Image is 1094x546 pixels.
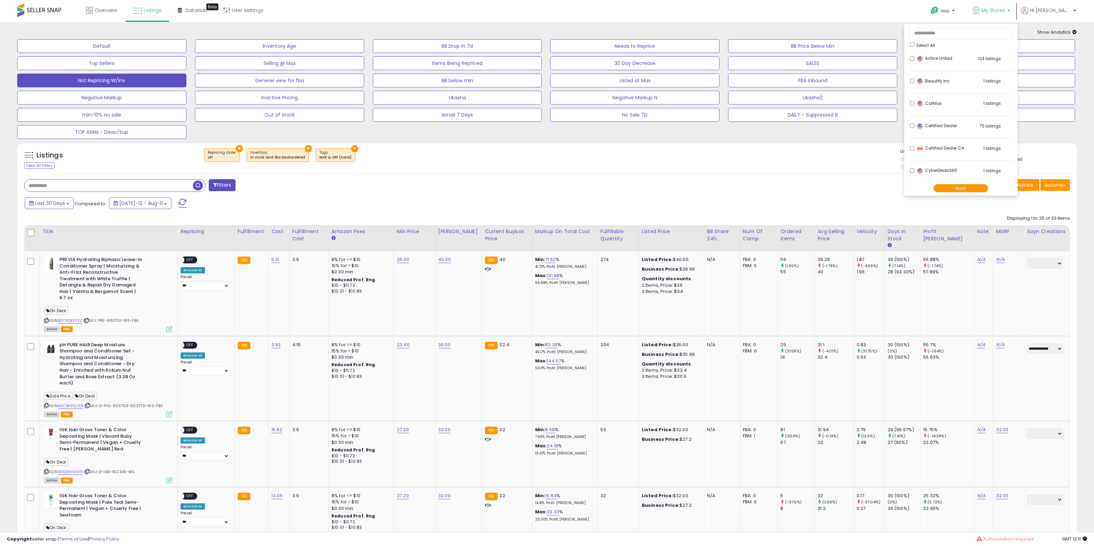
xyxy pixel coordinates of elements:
[780,228,812,242] div: Ordered Items
[17,39,186,53] button: Default
[305,145,312,152] button: ×
[332,256,389,263] div: 8% for <= $10
[373,39,542,53] button: BB Drop in 7d
[271,341,281,348] a: 3.92
[923,427,974,433] div: 19.75%
[535,256,592,269] div: %
[817,228,851,242] div: Avg Selling Price
[642,266,680,272] b: Business Price:
[58,469,83,475] a: B0B3NHSKXN
[319,150,351,160] span: Tags :
[780,269,814,275] div: 55
[857,228,882,235] div: Velocity
[888,354,920,360] div: 30 (100%)
[61,478,73,483] span: FBA
[642,288,699,295] div: 3 Items, Price: $34
[728,56,897,70] button: SALES
[185,257,196,263] span: OFF
[1040,179,1070,191] button: Actions
[923,228,971,242] div: Profit [PERSON_NAME]
[119,200,163,207] span: [DATE]-13 - Aug-11
[547,443,558,449] a: 24.18
[545,492,556,499] a: 16.84
[550,74,719,87] button: Listed at Max
[292,342,323,348] div: 4.15
[888,342,920,348] div: 30 (100%)
[917,55,923,62] img: usa.png
[996,426,1008,433] a: 32.00
[44,342,172,417] div: ASIN:
[642,361,699,367] div: :
[351,145,358,152] button: ×
[600,256,633,263] div: 274
[181,360,229,375] div: Preset:
[332,342,389,348] div: 8% for <= $10
[250,150,305,160] span: Inventory :
[900,148,1077,155] p: Listing States:
[785,433,800,439] small: (20.9%)
[979,123,1001,129] span: 75 listings
[44,427,58,440] img: 31XSXeOHzTL._SL40_.jpg
[923,342,974,348] div: 55.7%
[707,228,737,242] div: BB Share 24h.
[642,351,680,358] b: Business Price:
[332,362,377,368] b: Reduced Prof. Rng.
[817,427,853,433] div: 31.94
[996,492,1008,499] a: 32.00
[917,100,942,106] span: CafMax
[545,341,557,348] a: 82.39
[780,354,814,360] div: 19
[822,433,838,439] small: (-0.19%)
[25,197,74,209] button: Last 30 Days
[195,74,364,87] button: Generel view for fba
[743,342,772,348] div: FBA: 0
[743,263,772,269] div: FBM: 0
[728,91,897,105] button: Ukasha2
[44,342,58,356] img: 318pcdkf07L._SL40_.jpg
[817,439,853,446] div: 32
[535,228,595,235] div: Markup on Total Cost
[917,123,923,130] img: usa.png
[535,350,592,354] p: 45.17% Profit [PERSON_NAME]
[373,74,542,87] button: BB below min
[600,342,633,348] div: 234
[44,427,172,482] div: ASIN:
[923,354,974,360] div: 56.63%
[24,162,55,169] div: Clear All Filters
[892,433,906,439] small: (7.41%)
[181,228,232,235] div: Repricing
[271,426,282,433] a: 15.82
[535,435,592,439] p: 7.90% Profit [PERSON_NAME]
[535,492,545,499] b: Min:
[59,427,143,454] b: IGK Hair Gloss Toner & Color Depositing Mask | Vibrant Ruby Semi-Permanent | Vegan + Cruelty Free...
[780,342,814,348] div: 25
[547,272,559,279] a: 131.88
[332,374,389,380] div: $10.01 - $10.83
[44,326,60,332] span: All listings currently available for purchase on Amazon
[642,341,673,348] b: Listed Price:
[743,433,772,439] div: FBM: 1
[438,341,451,348] a: 36.00
[373,91,542,105] button: Ukasha
[642,266,699,272] div: $39.99
[550,108,719,122] button: No Sale 7D
[44,256,172,331] div: ASIN:
[84,403,163,408] span: | SKU: D-PHL-603763-603770-WS-FBA
[707,427,735,433] div: N/A
[35,200,65,207] span: Last 30 Days
[642,426,673,433] b: Listed Price:
[373,108,542,122] button: Ismail 7 Days
[993,225,1024,251] th: CSV column name: cust_attr_1_MSRP
[545,426,555,433] a: 8.58
[817,269,853,275] div: 40
[780,439,814,446] div: 67
[928,348,944,354] small: (-1.64%)
[535,451,592,456] p: 19.47% Profit [PERSON_NAME]
[780,256,814,263] div: 56
[535,426,545,433] b: Min:
[535,272,547,279] b: Max:
[332,354,389,360] div: $0.30 min
[44,392,72,400] span: Sale Price
[923,256,974,263] div: 56.88%
[917,55,952,61] span: Active United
